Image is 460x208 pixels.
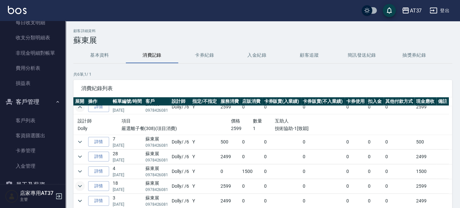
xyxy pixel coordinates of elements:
img: Logo [8,6,27,14]
td: 0 [384,100,415,114]
a: 詳情 [88,102,109,112]
th: 備註 [436,97,449,106]
p: 嚴選離子餐(308)(項目消費) [122,125,231,132]
a: 非現金明細對帳單 [3,46,63,61]
th: 客戶 [144,97,170,106]
td: 0 [240,100,262,114]
td: 0 [240,179,262,193]
a: 每日收支明細 [3,15,63,30]
td: 7 [111,135,144,149]
div: AT37 [410,7,422,15]
td: 0 [240,194,262,208]
button: 基本資料 [73,47,126,63]
p: 2599 [231,125,253,132]
button: 登出 [427,5,452,17]
td: 3 [111,194,144,208]
p: [DATE] [113,172,142,178]
td: 0 [366,179,383,193]
p: [DATE] [113,157,142,163]
a: 詳情 [88,152,109,162]
td: 0 [262,164,301,179]
td: 0 [366,135,383,149]
h2: 顧客詳細資料 [73,29,452,33]
a: 詳情 [88,166,109,177]
td: 0 [345,149,366,164]
td: 0 [240,149,262,164]
p: [DATE] [113,107,142,113]
button: 入金紀錄 [231,47,283,63]
th: 其他付款方式 [384,97,415,106]
td: 18 [111,179,144,193]
td: 2599 [414,100,436,114]
p: [DATE] [113,187,142,193]
button: expand row [75,166,85,176]
td: 0 [301,100,345,114]
td: 0 [345,194,366,208]
a: 詳情 [88,137,109,147]
button: expand row [75,152,85,161]
th: 帳單編號/時間 [111,97,144,106]
p: [DATE] [113,201,142,207]
td: Dolly / /6 [170,149,191,164]
td: Dolly / /6 [170,164,191,179]
td: 蘇東展 [144,194,170,208]
td: 2599 [219,179,240,193]
td: 2499 [414,194,436,208]
td: 0 [301,164,345,179]
td: 14 [111,100,144,114]
td: 0 [345,179,366,193]
td: 2499 [219,194,240,208]
td: 0 [262,179,301,193]
td: 0 [345,164,366,179]
td: 0 [240,135,262,149]
td: 0 [366,164,383,179]
td: 0 [384,149,415,164]
p: 1 [253,125,275,132]
span: 消費紀錄列表 [81,85,444,92]
button: AT37 [399,4,424,17]
td: 蘇東展 [144,135,170,149]
a: 損益表 [3,76,63,91]
p: 0978426081 [145,187,168,193]
button: 客戶管理 [3,93,63,110]
th: 操作 [86,97,111,106]
button: 員工及薪資 [3,176,63,193]
td: Y [191,194,219,208]
td: Dolly / /6 [170,100,191,114]
span: 項目 [122,118,131,123]
p: Dolly [78,125,122,132]
p: 0978426081 [145,142,168,148]
td: 500 [219,135,240,149]
td: 0 [345,100,366,114]
td: 0 [301,135,345,149]
th: 展開 [73,97,86,106]
td: 蘇東展 [144,179,170,193]
a: 詳情 [88,181,109,191]
p: [DATE] [113,142,142,148]
th: 店販消費 [240,97,262,106]
a: 費用分析表 [3,61,63,76]
h5: 店家專用AT37 [20,190,53,197]
td: 0 [345,135,366,149]
img: Person [5,190,18,203]
td: 0 [384,164,415,179]
td: 0 [384,135,415,149]
td: 0 [262,194,301,208]
td: 500 [414,135,436,149]
th: 設計師 [170,97,191,106]
span: 設計師 [78,118,92,123]
td: 0 [366,149,383,164]
button: expand row [75,137,85,147]
td: 0 [301,149,345,164]
span: 數量 [253,118,262,123]
a: 詳情 [88,196,109,206]
td: Y [191,135,219,149]
td: Y [191,179,219,193]
p: 共 6 筆, 1 / 1 [73,71,452,77]
td: 2599 [219,100,240,114]
td: Dolly / /6 [170,194,191,208]
td: 2499 [414,149,436,164]
td: 28 [111,149,144,164]
button: expand row [75,181,85,191]
button: 卡券紀錄 [178,47,231,63]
